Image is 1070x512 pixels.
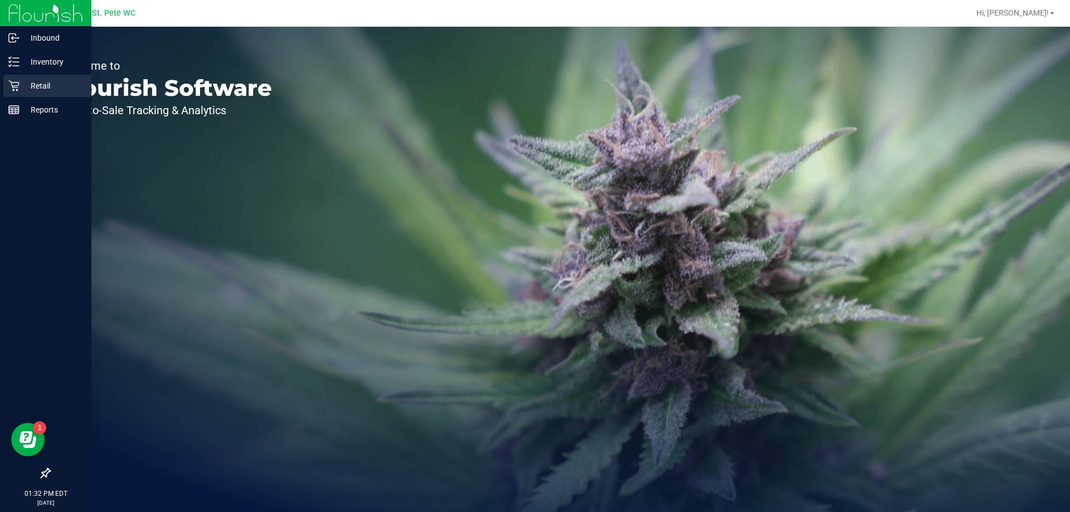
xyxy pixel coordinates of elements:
[33,421,46,435] iframe: Resource center unread badge
[60,105,272,116] p: Seed-to-Sale Tracking & Analytics
[11,423,45,456] iframe: Resource center
[976,8,1049,17] span: Hi, [PERSON_NAME]!
[20,55,86,69] p: Inventory
[5,489,86,499] p: 01:32 PM EDT
[8,56,20,67] inline-svg: Inventory
[60,77,272,99] p: Flourish Software
[8,80,20,91] inline-svg: Retail
[20,31,86,45] p: Inbound
[8,32,20,43] inline-svg: Inbound
[8,104,20,115] inline-svg: Reports
[20,103,86,116] p: Reports
[92,8,135,18] span: St. Pete WC
[5,499,86,507] p: [DATE]
[20,79,86,92] p: Retail
[60,60,272,71] p: Welcome to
